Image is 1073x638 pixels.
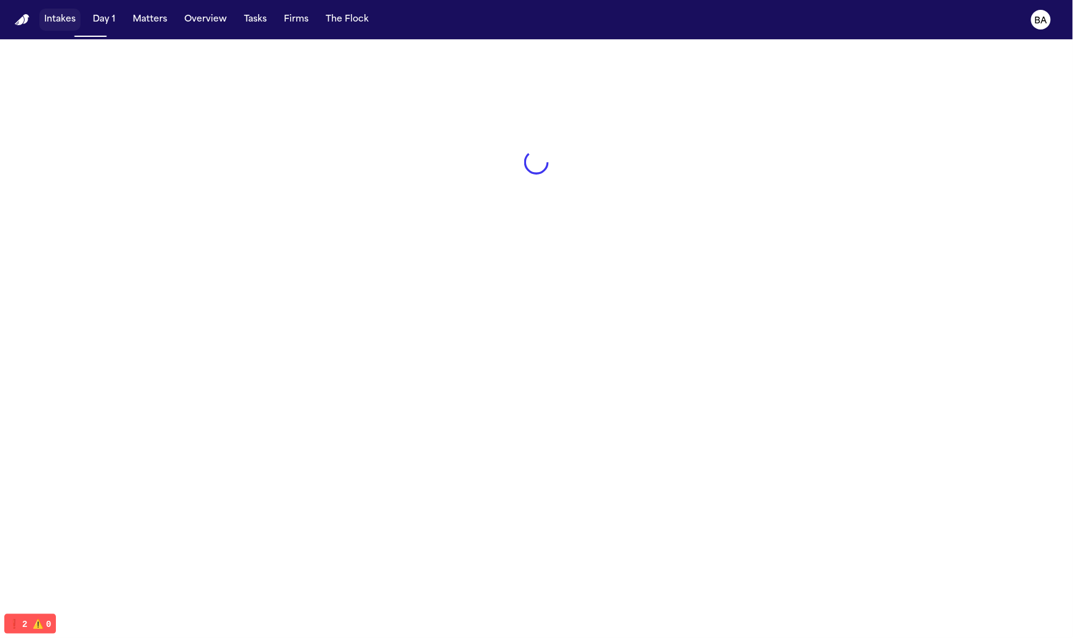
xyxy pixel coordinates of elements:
[321,9,374,31] button: The Flock
[179,9,232,31] button: Overview
[239,9,272,31] button: Tasks
[279,9,313,31] button: Firms
[15,14,29,26] a: Home
[128,9,172,31] button: Matters
[39,9,81,31] button: Intakes
[15,14,29,26] img: Finch Logo
[88,9,120,31] button: Day 1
